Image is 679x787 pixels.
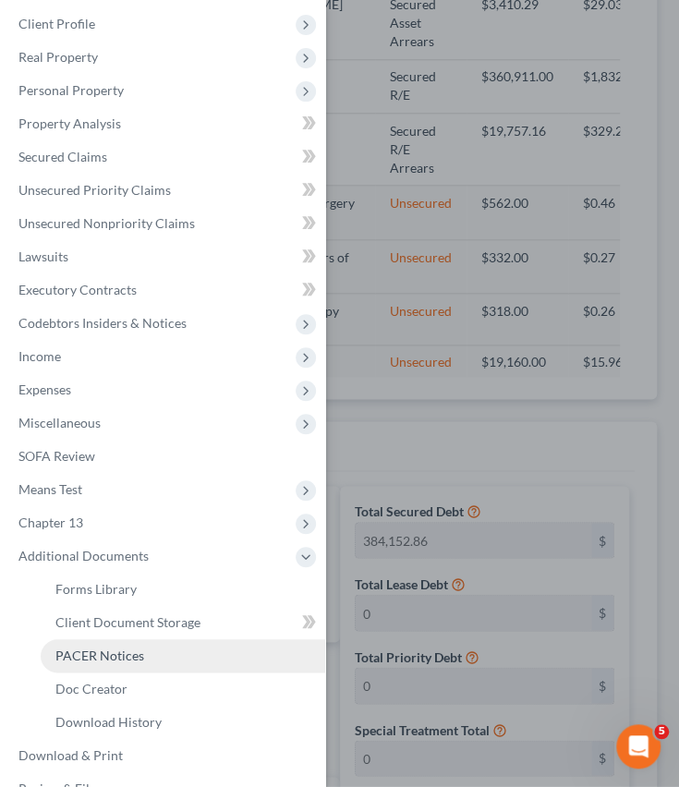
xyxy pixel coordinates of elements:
[55,581,137,597] span: Forms Library
[41,606,325,639] a: Client Document Storage
[4,140,325,174] a: Secured Claims
[41,573,325,606] a: Forms Library
[18,82,124,98] span: Personal Property
[4,174,325,207] a: Unsecured Priority Claims
[4,240,325,273] a: Lawsuits
[18,49,98,65] span: Real Property
[4,107,325,140] a: Property Analysis
[55,714,162,730] span: Download History
[18,315,187,331] span: Codebtors Insiders & Notices
[18,149,107,164] span: Secured Claims
[55,681,127,696] span: Doc Creator
[18,248,68,264] span: Lawsuits
[654,724,669,739] span: 5
[18,481,82,497] span: Means Test
[616,724,661,769] iframe: Intercom live chat
[4,207,325,240] a: Unsecured Nonpriority Claims
[18,182,171,198] span: Unsecured Priority Claims
[18,16,95,31] span: Client Profile
[18,548,149,563] span: Additional Documents
[18,515,83,530] span: Chapter 13
[18,415,101,430] span: Miscellaneous
[18,747,123,763] span: Download & Print
[18,115,121,131] span: Property Analysis
[41,672,325,706] a: Doc Creator
[18,448,95,464] span: SOFA Review
[41,706,325,739] a: Download History
[55,648,144,663] span: PACER Notices
[55,614,200,630] span: Client Document Storage
[4,440,325,473] a: SOFA Review
[4,739,325,772] a: Download & Print
[18,381,71,397] span: Expenses
[4,273,325,307] a: Executory Contracts
[18,348,61,364] span: Income
[18,282,137,297] span: Executory Contracts
[18,215,195,231] span: Unsecured Nonpriority Claims
[41,639,325,672] a: PACER Notices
